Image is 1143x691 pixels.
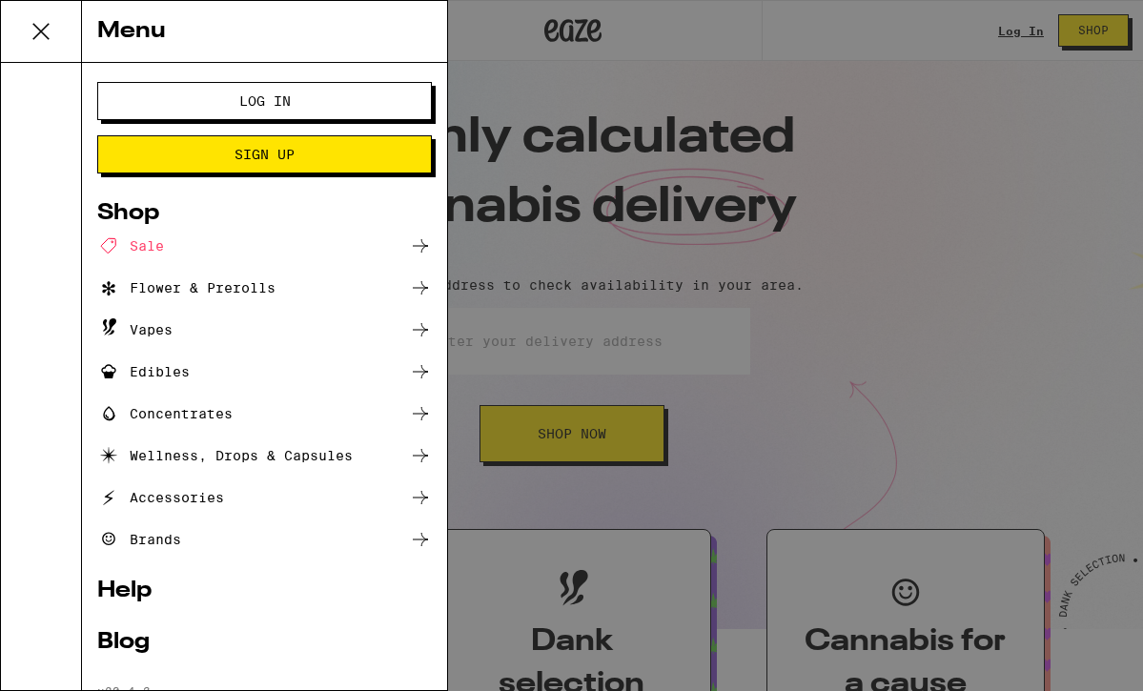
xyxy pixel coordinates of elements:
div: Sale [97,234,164,257]
a: Flower & Prerolls [97,276,432,299]
a: Sign Up [97,147,432,162]
div: Flower & Prerolls [97,276,276,299]
a: Sale [97,234,432,257]
span: Log In [239,94,291,108]
a: Accessories [97,486,432,509]
a: Vapes [97,318,432,341]
a: Log In [97,93,432,109]
div: Edibles [97,360,190,383]
a: Concentrates [97,402,432,425]
a: Help [97,579,432,602]
div: Wellness, Drops & Capsules [97,444,353,467]
div: Accessories [97,486,224,509]
div: Vapes [97,318,173,341]
a: Edibles [97,360,432,383]
a: Wellness, Drops & Capsules [97,444,432,467]
span: Hi. Need any help? [11,13,137,29]
div: Brands [97,528,181,551]
div: Menu [82,1,447,63]
div: Concentrates [97,402,233,425]
a: Blog [97,631,432,654]
button: Sign Up [97,135,432,173]
span: Sign Up [235,148,295,161]
a: Shop [97,202,432,225]
button: Log In [97,82,432,120]
a: Brands [97,528,432,551]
